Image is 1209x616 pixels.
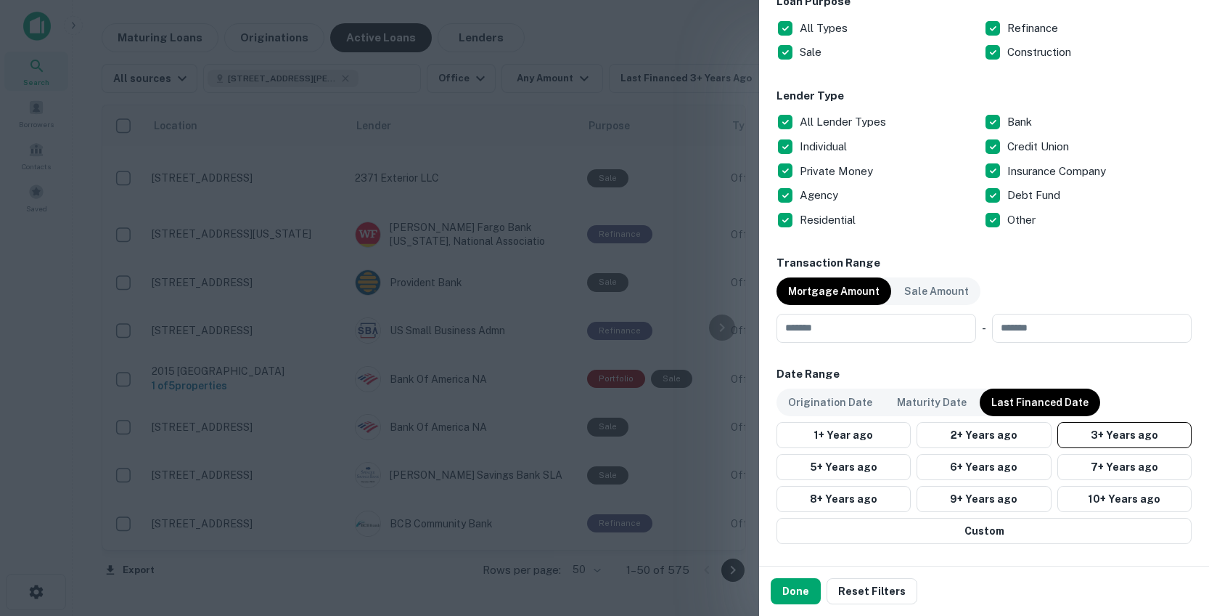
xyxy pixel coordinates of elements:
button: Reset Filters [827,578,917,604]
p: All Lender Types [800,113,889,131]
p: Mortgage Amount [788,283,880,299]
h6: Lender Type [776,88,1192,105]
h6: Date Range [776,366,1192,383]
button: 3+ Years ago [1057,422,1192,448]
button: 2+ Years ago [917,422,1051,448]
p: Agency [800,187,841,204]
p: Origination Date [788,394,872,410]
iframe: Chat Widget [1136,500,1209,570]
h6: Transaction Range [776,255,1192,272]
button: 1+ Year ago [776,422,911,448]
p: Sale Amount [904,283,969,299]
p: Insurance Company [1007,163,1109,180]
p: Credit Union [1007,138,1072,155]
p: Debt Fund [1007,187,1063,204]
p: Residential [800,211,858,229]
p: Individual [800,138,850,155]
button: 10+ Years ago [1057,486,1192,512]
button: 8+ Years ago [776,486,911,512]
p: Sale [800,44,824,61]
button: 7+ Years ago [1057,454,1192,480]
button: Done [771,578,821,604]
button: Custom [776,518,1192,544]
p: Private Money [800,163,876,180]
button: 5+ Years ago [776,454,911,480]
p: Last Financed Date [991,394,1089,410]
p: All Types [800,20,851,37]
p: Maturity Date [897,394,967,410]
div: - [982,314,986,343]
button: 9+ Years ago [917,486,1051,512]
p: Construction [1007,44,1074,61]
p: Bank [1007,113,1035,131]
p: Other [1007,211,1038,229]
button: 6+ Years ago [917,454,1051,480]
p: Refinance [1007,20,1061,37]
